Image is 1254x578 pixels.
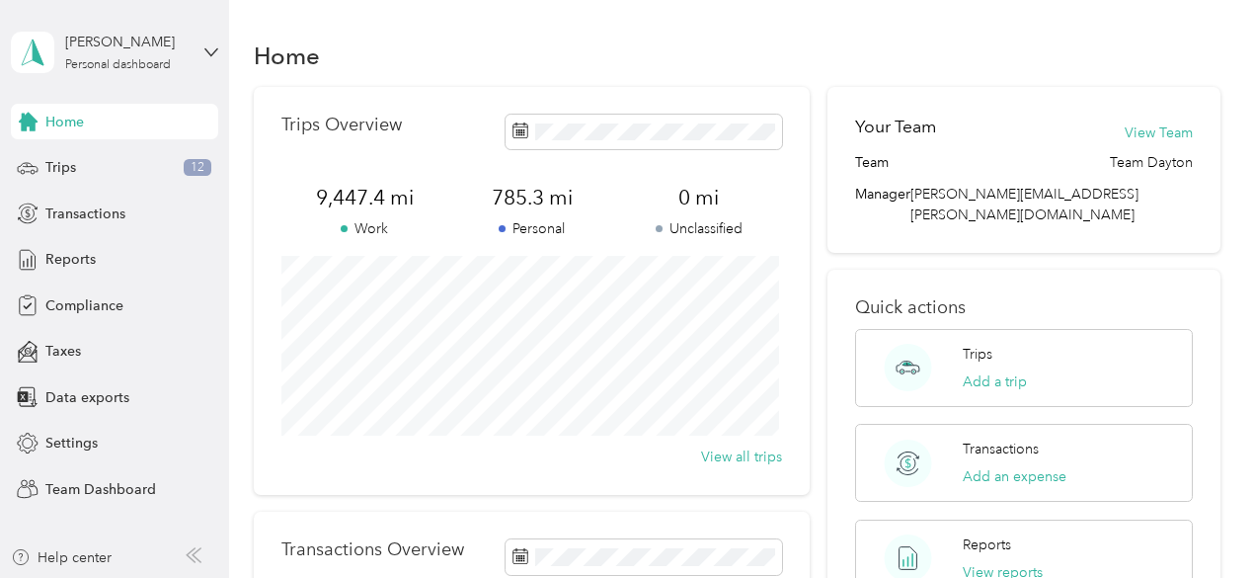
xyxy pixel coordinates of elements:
[254,45,320,66] h1: Home
[281,218,448,239] p: Work
[963,344,992,365] p: Trips
[448,184,615,211] span: 785.3 mi
[45,249,96,270] span: Reports
[855,184,910,225] span: Manager
[65,59,171,71] div: Personal dashboard
[45,387,129,408] span: Data exports
[1143,467,1254,578] iframe: Everlance-gr Chat Button Frame
[45,157,76,178] span: Trips
[45,112,84,132] span: Home
[184,159,211,177] span: 12
[910,186,1138,223] span: [PERSON_NAME][EMAIL_ADDRESS][PERSON_NAME][DOMAIN_NAME]
[963,535,1011,555] p: Reports
[701,447,782,467] button: View all trips
[45,341,81,362] span: Taxes
[615,184,782,211] span: 0 mi
[45,479,156,500] span: Team Dashboard
[855,115,936,139] h2: Your Team
[963,439,1039,459] p: Transactions
[281,115,402,135] p: Trips Overview
[1110,152,1193,173] span: Team Dayton
[281,539,464,560] p: Transactions Overview
[281,184,448,211] span: 9,447.4 mi
[45,204,125,224] span: Transactions
[855,297,1193,318] p: Quick actions
[963,372,1027,392] button: Add a trip
[448,218,615,239] p: Personal
[11,547,112,568] button: Help center
[855,152,889,173] span: Team
[45,433,98,454] span: Settings
[45,295,123,316] span: Compliance
[65,32,189,52] div: [PERSON_NAME]
[615,218,782,239] p: Unclassified
[963,466,1066,487] button: Add an expense
[1125,123,1193,143] button: View Team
